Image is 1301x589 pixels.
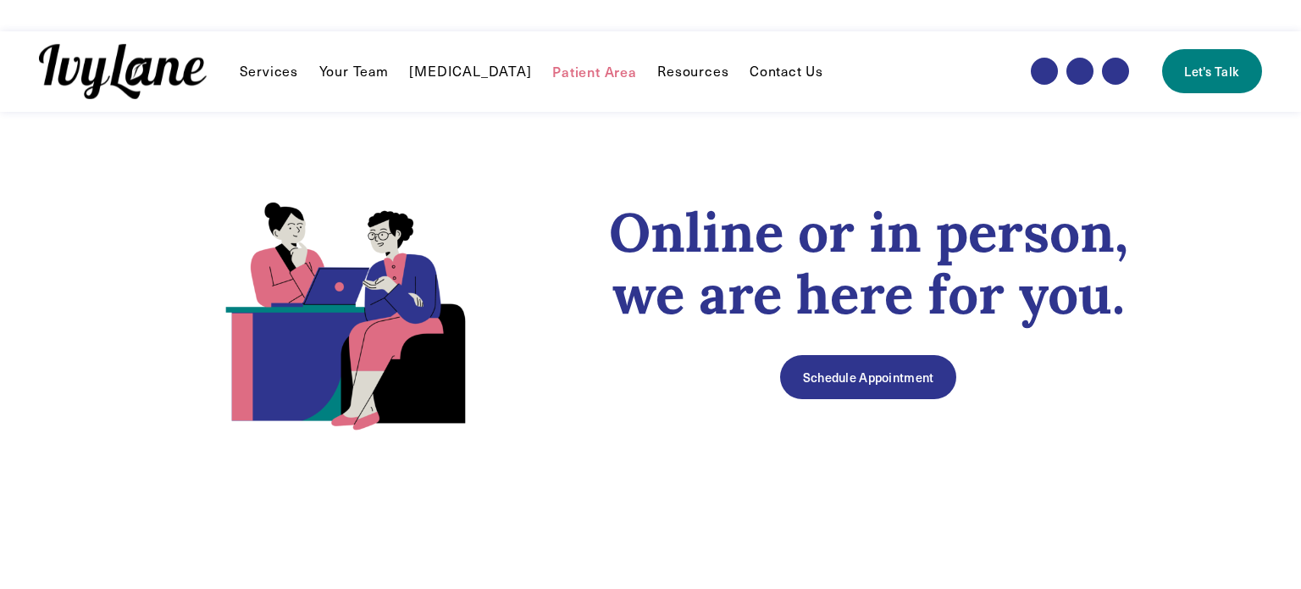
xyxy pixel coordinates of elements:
a: Contact Us [750,61,823,81]
h1: Online or in person, we are here for you. [578,202,1159,325]
a: Let's Talk [1162,49,1262,93]
a: folder dropdown [240,61,298,81]
a: folder dropdown [657,61,728,81]
a: LinkedIn [1102,58,1129,85]
a: Schedule Appointment [780,355,956,399]
span: Resources [657,63,728,81]
a: [MEDICAL_DATA] [409,61,531,81]
a: Facebook [1031,58,1058,85]
a: Patient Area [552,61,637,81]
a: Your Team [319,61,389,81]
a: Instagram [1066,58,1093,85]
img: Ivy Lane Counseling &mdash; Therapy that works for you [39,44,207,99]
span: Services [240,63,298,81]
